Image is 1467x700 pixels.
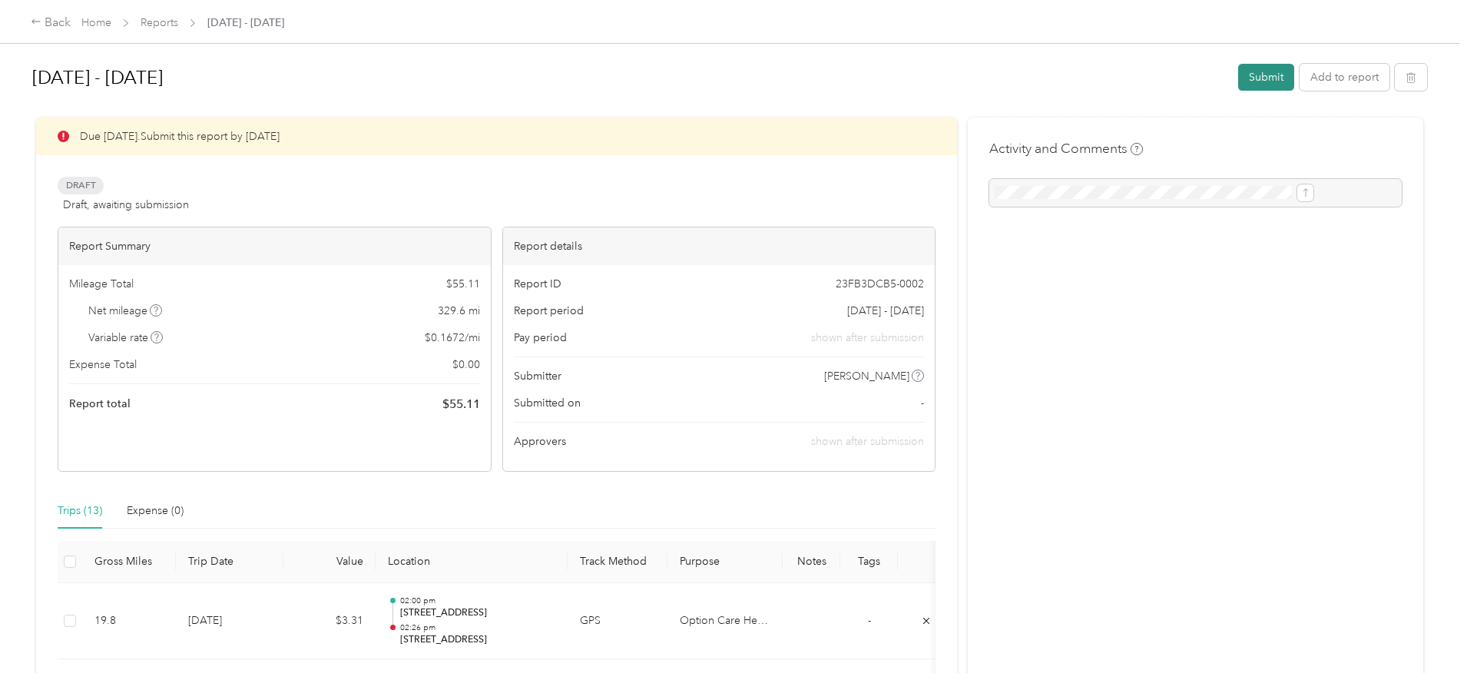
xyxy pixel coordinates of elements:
[836,276,924,292] span: 23FB3DCB5-0002
[514,330,567,346] span: Pay period
[783,541,840,583] th: Notes
[283,583,376,660] td: $3.31
[514,395,581,411] span: Submitted on
[376,541,568,583] th: Location
[514,433,566,450] span: Approvers
[400,606,555,620] p: [STREET_ADDRESS]
[69,276,134,292] span: Mileage Total
[58,503,102,519] div: Trips (13)
[811,435,924,448] span: shown after submission
[438,303,480,319] span: 329.6 mi
[82,583,176,660] td: 19.8
[811,330,924,346] span: shown after submission
[58,177,104,194] span: Draft
[69,396,131,412] span: Report total
[127,503,184,519] div: Expense (0)
[667,541,783,583] th: Purpose
[176,541,283,583] th: Trip Date
[32,59,1227,96] h1: Sep 1 - 30, 2025
[36,118,957,155] div: Due [DATE]. Submit this report by [DATE]
[503,227,936,265] div: Report details
[88,330,164,346] span: Variable rate
[1300,64,1389,91] button: Add to report
[514,303,584,319] span: Report period
[69,357,137,373] span: Expense Total
[442,395,480,413] span: $ 55.11
[425,330,480,346] span: $ 0.1672 / mi
[81,16,111,29] a: Home
[58,227,491,265] div: Report Summary
[141,16,178,29] a: Reports
[400,622,555,633] p: 02:26 pm
[88,303,163,319] span: Net mileage
[207,15,284,31] span: [DATE] - [DATE]
[176,583,283,660] td: [DATE]
[31,14,71,32] div: Back
[989,139,1143,158] h4: Activity and Comments
[921,395,924,411] span: -
[446,276,480,292] span: $ 55.11
[514,276,561,292] span: Report ID
[568,583,667,660] td: GPS
[847,303,924,319] span: [DATE] - [DATE]
[452,357,480,373] span: $ 0.00
[63,197,189,213] span: Draft, awaiting submission
[840,541,898,583] th: Tags
[1381,614,1467,700] iframe: Everlance-gr Chat Button Frame
[824,368,909,384] span: [PERSON_NAME]
[514,368,561,384] span: Submitter
[667,583,783,660] td: Option Care Health
[283,541,376,583] th: Value
[400,595,555,606] p: 02:00 pm
[568,541,667,583] th: Track Method
[868,614,871,627] span: -
[1238,64,1294,91] button: Submit
[400,672,555,682] p: 10:52 am
[82,541,176,583] th: Gross Miles
[400,633,555,647] p: [STREET_ADDRESS]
